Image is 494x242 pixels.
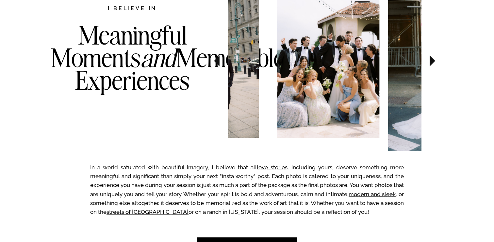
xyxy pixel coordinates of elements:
[90,163,404,220] p: In a world saturated with beautiful imagery, I believe that all , including yours, deserve someth...
[349,191,396,197] a: modern and sleek
[107,209,189,215] a: streets of [GEOGRAPHIC_DATA]
[257,164,288,171] a: love stories
[73,5,191,13] h2: I believe in
[140,42,176,74] i: and
[51,24,214,118] h3: Meaningful Moments Memorable Experiences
